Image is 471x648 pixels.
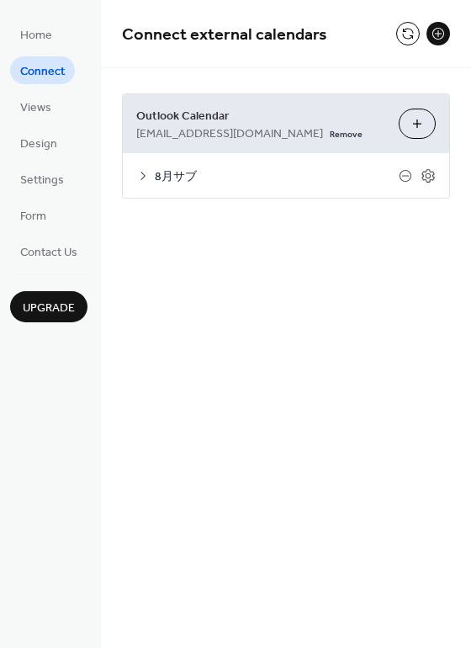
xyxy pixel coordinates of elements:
[136,125,323,143] span: [EMAIL_ADDRESS][DOMAIN_NAME]
[23,300,75,317] span: Upgrade
[136,108,385,125] span: Outlook Calendar
[20,63,65,81] span: Connect
[20,27,52,45] span: Home
[20,244,77,262] span: Contact Us
[20,135,57,153] span: Design
[10,237,87,265] a: Contact Us
[20,172,64,189] span: Settings
[20,99,51,117] span: Views
[10,56,75,84] a: Connect
[10,20,62,48] a: Home
[330,129,363,141] span: Remove
[10,291,87,322] button: Upgrade
[10,129,67,157] a: Design
[122,19,327,51] span: Connect external calendars
[10,93,61,120] a: Views
[20,208,46,226] span: Form
[10,165,74,193] a: Settings
[155,168,399,186] span: 8月サブ
[10,201,56,229] a: Form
